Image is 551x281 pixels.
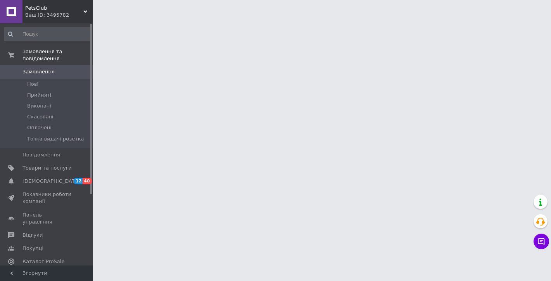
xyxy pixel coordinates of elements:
span: 40 [83,178,92,184]
span: [DEMOGRAPHIC_DATA] [22,178,80,185]
span: Покупці [22,245,43,252]
span: Панель управління [22,212,72,225]
span: PetsClub [25,5,83,12]
span: Виконані [27,102,51,109]
span: Оплачені [27,124,52,131]
span: Замовлення та повідомлення [22,48,93,62]
span: Нові [27,81,38,88]
span: Відгуки [22,232,43,239]
span: Показники роботи компанії [22,191,72,205]
input: Пошук [4,27,92,41]
span: Замовлення [22,68,55,75]
span: Каталог ProSale [22,258,64,265]
span: Точка видачі розетка [27,135,84,142]
span: Прийняті [27,92,51,99]
span: 12 [74,178,83,184]
span: Товари та послуги [22,165,72,172]
div: Ваш ID: 3495782 [25,12,93,19]
span: Повідомлення [22,151,60,158]
span: Скасовані [27,113,54,120]
button: Чат з покупцем [534,234,549,249]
